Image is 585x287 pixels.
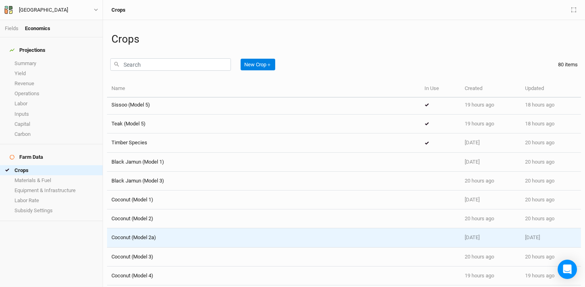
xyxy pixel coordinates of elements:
span: Aug 19, 2025 3:35 PM [465,197,480,203]
div: Farm Data [10,154,43,160]
span: Coconut (Model 1) [111,197,153,203]
span: Oct 6, 2025 4:25 PM [465,254,494,260]
h1: Crops [111,33,577,45]
span: Coconut (Model 2a) [111,234,156,240]
span: Oct 6, 2025 4:43 PM [465,121,494,127]
div: Open Intercom Messenger [558,260,577,279]
span: Aug 18, 2025 2:44 PM [465,139,480,146]
span: Oct 6, 2025 4:25 PM [465,178,494,184]
span: Sissoo (Model 5) [111,102,150,108]
span: Teak (Model 5) [111,121,146,127]
span: Oct 6, 2025 5:47 PM [525,102,554,108]
div: Projections [10,47,45,53]
span: Aug 19, 2025 4:41 PM [525,234,540,240]
span: Oct 6, 2025 4:05 PM [525,215,554,221]
th: Updated [521,80,581,98]
span: Black Jamun (Model 3) [111,178,164,184]
span: Oct 6, 2025 4:26 PM [525,178,554,184]
span: Coconut (Model 4) [111,273,153,279]
div: 80 items [558,61,578,68]
span: Coconut (Model 3) [111,254,153,260]
a: Fields [5,25,19,31]
span: Timber Species [111,139,147,146]
span: Oct 6, 2025 3:55 PM [525,159,554,165]
span: Coconut (Model 2) [111,215,153,221]
span: Black Jamun (Model 1) [111,159,164,165]
button: New Crop＋ [241,59,275,71]
span: Oct 6, 2025 4:25 PM [525,254,554,260]
span: Oct 6, 2025 4:01 PM [525,139,554,146]
span: Aug 19, 2025 4:09 PM [465,234,480,240]
th: In Use [420,80,460,98]
span: Aug 19, 2025 3:36 PM [465,159,480,165]
div: [GEOGRAPHIC_DATA] [19,6,68,14]
th: Created [460,80,521,98]
span: Oct 6, 2025 3:53 PM [525,197,554,203]
span: Oct 6, 2025 4:34 PM [525,273,554,279]
button: [GEOGRAPHIC_DATA] [4,6,99,14]
span: Oct 6, 2025 4:33 PM [465,273,494,279]
input: Search [110,58,231,71]
span: Oct 6, 2025 5:46 PM [525,121,554,127]
div: Tamil Nadu [19,6,68,14]
div: Economics [25,25,50,32]
span: Oct 6, 2025 4:05 PM [465,215,494,221]
h3: Crops [111,7,126,13]
span: Oct 6, 2025 4:44 PM [465,102,494,108]
th: Name [107,80,420,98]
